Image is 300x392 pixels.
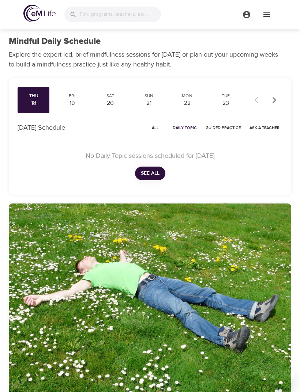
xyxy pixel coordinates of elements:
[271,363,294,386] iframe: Button to launch messaging window
[174,99,200,107] div: 22
[80,7,161,22] input: Find programs, teachers, etc...
[174,93,200,99] div: Mon
[250,124,280,131] span: Ask a Teacher
[170,122,200,133] button: Daily Topic
[23,5,56,22] img: logo
[26,151,274,161] p: No Daily Topic sessions scheduled for [DATE]
[247,122,282,133] button: Ask a Teacher
[20,99,46,107] div: 18
[173,124,197,131] span: Daily Topic
[213,93,239,99] div: Tue
[136,99,162,107] div: 21
[59,93,85,99] div: Fri
[20,93,46,99] div: Thu
[256,4,277,24] button: menu
[59,99,85,107] div: 19
[136,93,162,99] div: Sun
[141,169,160,178] span: See All
[146,124,164,131] span: All
[135,167,165,180] button: See All
[97,99,123,107] div: 20
[9,50,283,69] p: Explore the expert-led, brief mindfulness sessions for [DATE] or plan out your upcoming weeks to ...
[203,122,244,133] button: Guided Practice
[213,99,239,107] div: 23
[97,93,123,99] div: Sat
[18,123,65,133] p: [DATE] Schedule
[143,122,167,133] button: All
[206,124,241,131] span: Guided Practice
[9,36,101,47] h1: Mindful Daily Schedule
[236,4,256,24] button: menu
